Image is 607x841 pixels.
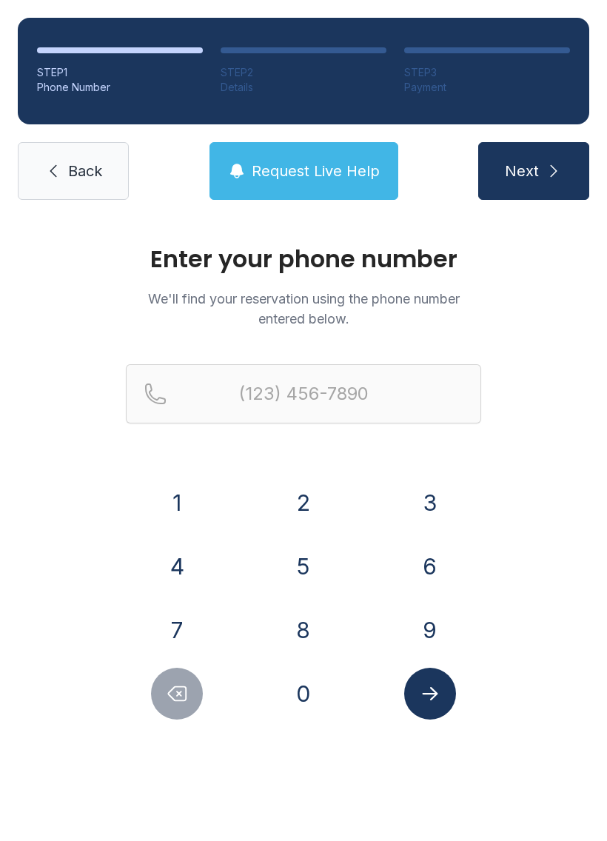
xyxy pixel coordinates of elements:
[37,80,203,95] div: Phone Number
[151,604,203,656] button: 7
[278,540,329,592] button: 5
[221,80,386,95] div: Details
[68,161,102,181] span: Back
[278,668,329,720] button: 0
[404,65,570,80] div: STEP 3
[404,80,570,95] div: Payment
[505,161,539,181] span: Next
[278,477,329,529] button: 2
[126,247,481,271] h1: Enter your phone number
[404,540,456,592] button: 6
[37,65,203,80] div: STEP 1
[221,65,386,80] div: STEP 2
[404,668,456,720] button: Submit lookup form
[252,161,380,181] span: Request Live Help
[126,364,481,423] input: Reservation phone number
[151,540,203,592] button: 4
[151,477,203,529] button: 1
[404,477,456,529] button: 3
[404,604,456,656] button: 9
[126,289,481,329] p: We'll find your reservation using the phone number entered below.
[151,668,203,720] button: Delete number
[278,604,329,656] button: 8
